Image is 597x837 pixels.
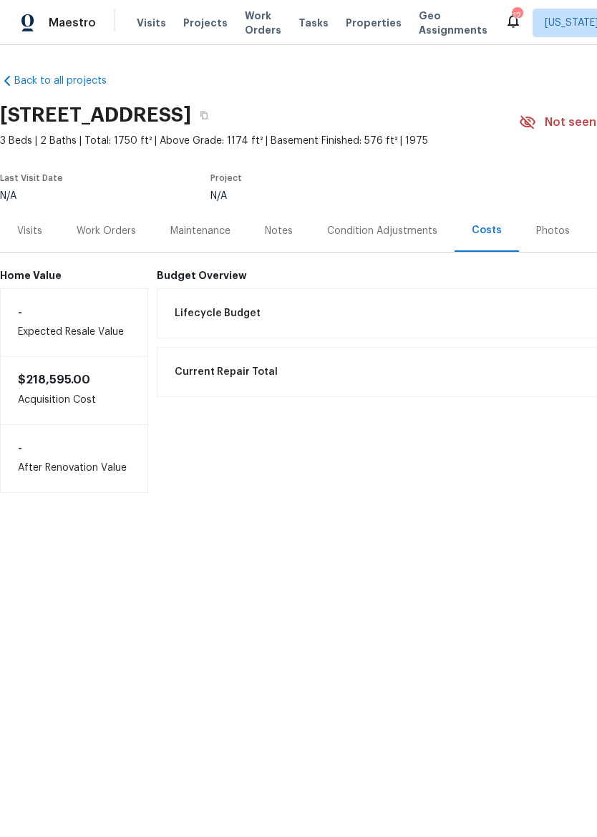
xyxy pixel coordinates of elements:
div: Maintenance [170,224,230,238]
div: N/A [210,191,485,201]
h6: - [18,442,130,454]
span: Projects [183,16,228,30]
button: Copy Address [191,102,217,128]
div: Photos [536,224,570,238]
span: Project [210,174,242,182]
div: Notes [265,224,293,238]
span: Work Orders [245,9,281,37]
div: Visits [17,224,42,238]
span: Geo Assignments [419,9,487,37]
div: Costs [472,223,502,238]
div: Condition Adjustments [327,224,437,238]
span: Current Repair Total [175,365,278,379]
span: Lifecycle Budget [175,306,261,320]
span: Visits [137,16,166,30]
span: Tasks [298,18,329,28]
span: $218,595.00 [18,374,90,386]
div: 12 [512,9,522,23]
div: Work Orders [77,224,136,238]
h6: - [18,306,130,318]
span: Maestro [49,16,96,30]
span: Properties [346,16,402,30]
